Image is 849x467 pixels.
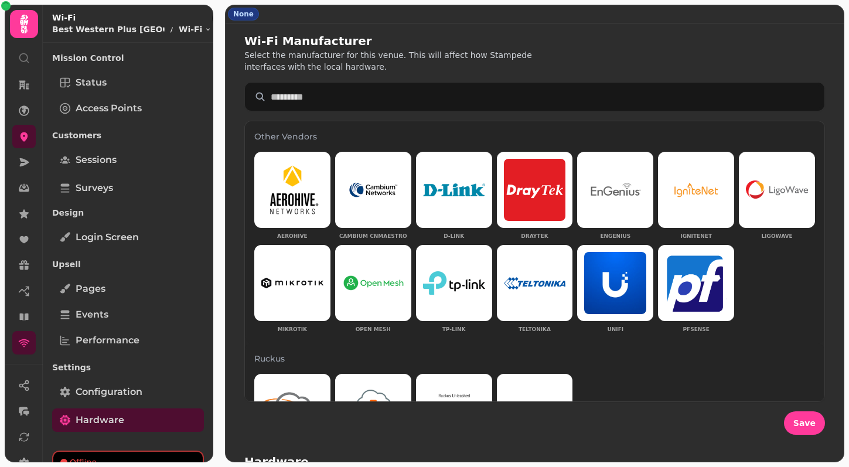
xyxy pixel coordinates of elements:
img: Ruckus Unleashed [423,389,485,435]
img: DrayTek [504,159,566,221]
span: Hardware [76,413,124,427]
img: Aerohive [261,159,323,221]
p: Upsell [52,254,204,275]
p: TP-Link [416,326,492,334]
h2: Wi-Fi Manufacturer [244,33,469,49]
a: Pages [52,277,204,301]
button: Wi-Fi [179,23,212,35]
p: Settings [52,357,204,378]
nav: breadcrumb [52,23,212,35]
span: Sessions [76,153,117,167]
p: IgniteNet [658,233,734,241]
p: UniFi [577,326,653,334]
a: Performance [52,329,204,352]
img: Mikrotik [261,278,323,288]
img: Ligowave [746,180,808,199]
img: IgniteNet [665,159,727,221]
p: D-Link [416,233,492,241]
img: TP-Link [423,271,485,295]
div: None [228,8,259,21]
p: Teltonika [497,326,573,334]
img: EnGenius [584,159,646,221]
a: Configuration [52,380,204,404]
span: Access Points [76,101,142,115]
p: Aerohive [254,233,330,241]
nav: Tabs [43,43,213,451]
a: Login screen [52,226,204,249]
h2: Wi-Fi [52,12,212,23]
span: Configuration [76,385,142,399]
p: Open Mesh [335,326,411,334]
a: Events [52,303,204,326]
span: Performance [76,333,139,347]
img: UniFi [584,252,646,314]
span: Login screen [76,230,139,244]
img: D-Link [423,183,485,196]
h3: Other Vendors [254,131,815,142]
span: Events [76,308,108,322]
span: Pages [76,282,105,296]
a: Hardware [52,408,204,432]
img: Teltonika [504,277,566,289]
span: Save [793,419,816,427]
p: pfSense [658,326,734,334]
button: Save [784,411,825,435]
img: pfSense [665,254,727,312]
img: Ruckus Smartzone [342,381,404,443]
p: Cambium cnMaestro [335,233,411,241]
span: Surveys [76,181,113,195]
p: Design [52,202,204,223]
a: Surveys [52,176,204,200]
p: Ligowave [739,233,815,241]
a: Access Points [52,97,204,120]
p: Customers [52,125,204,146]
img: Ruckus Cloud [261,387,323,436]
p: Best Western Plus [GEOGRAPHIC_DATA] venue [52,23,165,35]
h3: Ruckus [254,353,815,364]
img: Cambium cnMaestro [342,175,404,204]
p: Mikrotik [254,326,330,334]
p: DrayTek [497,233,573,241]
a: Sessions [52,148,204,172]
a: Status [52,71,204,94]
img: Open Mesh [342,275,404,291]
p: EnGenius [577,233,653,241]
p: Mission Control [52,47,204,69]
span: Status [76,76,107,90]
p: Select the manufacturer for this venue. This will affect how Stampede interfaces with the local h... [244,49,544,73]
